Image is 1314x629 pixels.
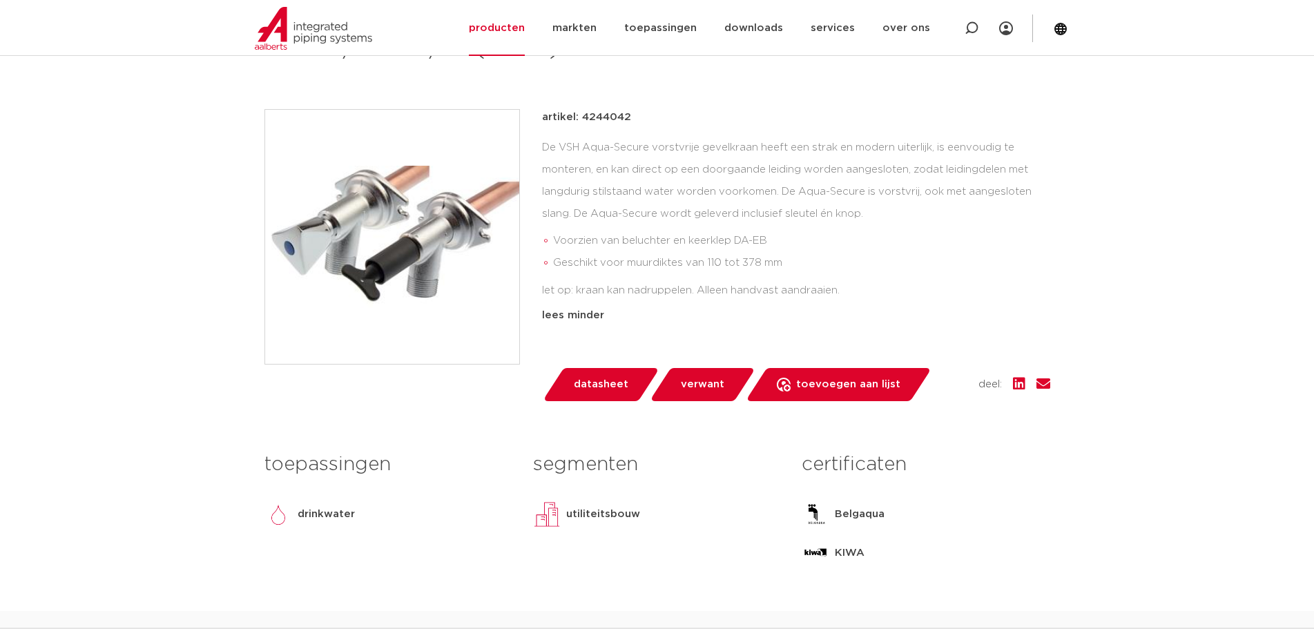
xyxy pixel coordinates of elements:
[542,368,659,401] a: datasheet
[533,451,781,478] h3: segmenten
[574,374,628,396] span: datasheet
[835,506,885,523] p: Belgaqua
[542,137,1050,302] div: De VSH Aqua-Secure vorstvrije gevelkraan heeft een strak en modern uiterlijk, is eenvoudig te mon...
[264,501,292,528] img: drinkwater
[566,506,640,523] p: utiliteitsbouw
[681,374,724,396] span: verwant
[553,230,1050,252] li: Voorzien van beluchter en keerklep DA-EB
[802,501,829,528] img: Belgaqua
[835,545,864,561] p: KIWA
[796,374,900,396] span: toevoegen aan lijst
[649,368,755,401] a: verwant
[553,252,1050,274] li: Geschikt voor muurdiktes van 110 tot 378 mm
[542,307,1050,324] div: lees minder
[542,109,631,126] p: artikel: 4244042
[264,451,512,478] h3: toepassingen
[802,539,829,567] img: KIWA
[802,451,1050,478] h3: certificaten
[533,501,561,528] img: utiliteitsbouw
[978,376,1002,393] span: deel:
[298,506,355,523] p: drinkwater
[265,110,519,364] img: Product Image for VSH Aqua-Secure vorstvrije gevelkraan MM R1/2"xG3/4" (DN15) Cr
